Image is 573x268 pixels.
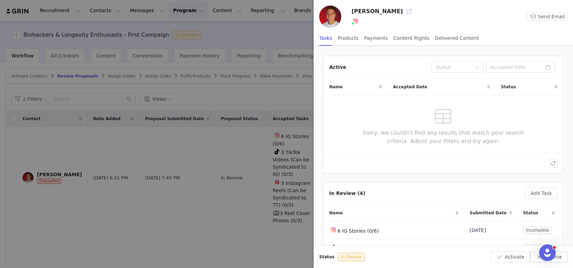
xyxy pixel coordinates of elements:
[353,18,358,24] img: instagram.svg
[319,254,334,260] span: Status
[530,251,567,262] button: Decline
[491,251,530,262] button: Activate
[470,227,486,234] span: [DATE]
[394,30,429,46] div: Content Rights
[319,6,341,28] img: 1f638241-6e05-42f3-b0cf-47096345a856.jpg
[329,210,343,216] span: Name
[319,30,332,46] div: Tasks
[486,62,555,73] input: Accepted Date
[331,227,336,233] img: instagram.svg
[436,64,472,71] div: Status
[329,190,365,197] div: In Review (4)
[323,56,563,173] article: Active
[329,84,343,90] span: Name
[527,12,567,21] button: Send Email
[470,244,486,251] span: [DATE]
[364,30,388,46] div: Payments
[523,210,538,216] span: Status
[329,64,346,71] div: Active
[338,228,379,234] span: 6 IG Stories (0/6)
[539,244,556,261] iframe: Intercom live chat
[501,84,516,90] span: Status
[338,30,359,46] div: Products
[523,226,552,234] span: Incomplete
[393,84,427,90] span: Accepted Date
[352,129,535,145] span: Sorry, we couldn't find any results that match your search criteria. Adjust your filters and try ...
[475,65,479,70] i: icon: down
[470,210,507,216] span: Submitted Date
[435,30,479,46] div: Delivered Content
[351,7,403,16] h3: [PERSON_NAME]
[523,244,552,252] span: Incomplete
[546,65,551,70] i: icon: calendar
[525,188,557,199] button: Add Task
[338,253,365,261] span: In Review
